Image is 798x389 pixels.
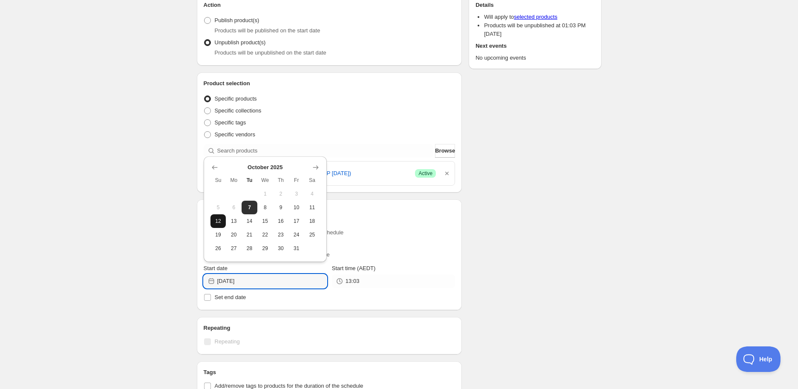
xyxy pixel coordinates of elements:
[204,79,455,88] h2: Product selection
[242,201,257,214] button: Today Tuesday October 7 2025
[277,204,285,211] span: 9
[245,204,254,211] span: 7
[261,245,270,252] span: 29
[273,228,289,242] button: Thursday October 23 2025
[304,187,320,201] button: Saturday October 4 2025
[229,231,238,238] span: 20
[304,214,320,228] button: Saturday October 18 2025
[277,190,285,197] span: 2
[204,324,455,332] h2: Repeating
[435,147,455,155] span: Browse
[226,201,242,214] button: Monday October 6 2025
[215,131,255,138] span: Specific vendors
[308,177,317,184] span: Sa
[214,177,223,184] span: Su
[217,144,434,158] input: Search products
[214,218,223,225] span: 12
[204,368,455,377] h2: Tags
[277,218,285,225] span: 16
[242,173,257,187] th: Tuesday
[204,206,455,215] h2: Active dates
[261,231,270,238] span: 22
[210,214,226,228] button: Sunday October 12 2025
[245,231,254,238] span: 21
[204,265,228,271] span: Start date
[215,17,259,23] span: Publish product(s)
[304,228,320,242] button: Saturday October 25 2025
[288,242,304,255] button: Friday October 31 2025
[210,228,226,242] button: Sunday October 19 2025
[215,107,262,114] span: Specific collections
[210,242,226,255] button: Sunday October 26 2025
[292,231,301,238] span: 24
[210,201,226,214] button: Sunday October 5 2025
[475,54,594,62] p: No upcoming events
[242,214,257,228] button: Tuesday October 14 2025
[475,42,594,50] h2: Next events
[226,173,242,187] th: Monday
[288,173,304,187] th: Friday
[514,14,557,20] a: selected products
[229,177,238,184] span: Mo
[215,27,320,34] span: Products will be published on the start date
[261,218,270,225] span: 15
[215,49,326,56] span: Products will be unpublished on the start date
[288,201,304,214] button: Friday October 10 2025
[273,187,289,201] button: Thursday October 2 2025
[257,228,273,242] button: Wednesday October 22 2025
[210,173,226,187] th: Sunday
[215,95,257,102] span: Specific products
[214,231,223,238] span: 19
[257,214,273,228] button: Wednesday October 15 2025
[214,204,223,211] span: 5
[257,201,273,214] button: Wednesday October 8 2025
[245,245,254,252] span: 28
[261,204,270,211] span: 8
[215,383,363,389] span: Add/remove tags to products for the duration of the schedule
[292,218,301,225] span: 17
[257,187,273,201] button: Wednesday October 1 2025
[475,1,594,9] h2: Details
[273,214,289,228] button: Thursday October 16 2025
[288,214,304,228] button: Friday October 17 2025
[484,21,594,38] li: Products will be unpublished at 01:03 PM [DATE]
[310,161,322,173] button: Show next month, November 2025
[229,245,238,252] span: 27
[418,170,432,177] span: Active
[226,242,242,255] button: Monday October 27 2025
[308,231,317,238] span: 25
[288,228,304,242] button: Friday October 24 2025
[277,245,285,252] span: 30
[273,242,289,255] button: Thursday October 30 2025
[308,190,317,197] span: 4
[242,242,257,255] button: Tuesday October 28 2025
[229,218,238,225] span: 13
[292,204,301,211] span: 10
[277,231,285,238] span: 23
[292,245,301,252] span: 31
[214,245,223,252] span: 26
[245,218,254,225] span: 14
[304,173,320,187] th: Saturday
[215,294,246,300] span: Set end date
[332,265,376,271] span: Start time (AEDT)
[226,214,242,228] button: Monday October 13 2025
[273,173,289,187] th: Thursday
[308,218,317,225] span: 18
[308,204,317,211] span: 11
[736,346,781,372] iframe: Toggle Customer Support
[277,177,285,184] span: Th
[292,190,301,197] span: 3
[204,1,455,9] h2: Action
[229,204,238,211] span: 6
[292,177,301,184] span: Fr
[242,228,257,242] button: Tuesday October 21 2025
[257,173,273,187] th: Wednesday
[209,161,221,173] button: Show previous month, September 2025
[435,144,455,158] button: Browse
[261,190,270,197] span: 1
[226,228,242,242] button: Monday October 20 2025
[257,242,273,255] button: Wednesday October 29 2025
[273,201,289,214] button: Thursday October 9 2025
[215,39,266,46] span: Unpublish product(s)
